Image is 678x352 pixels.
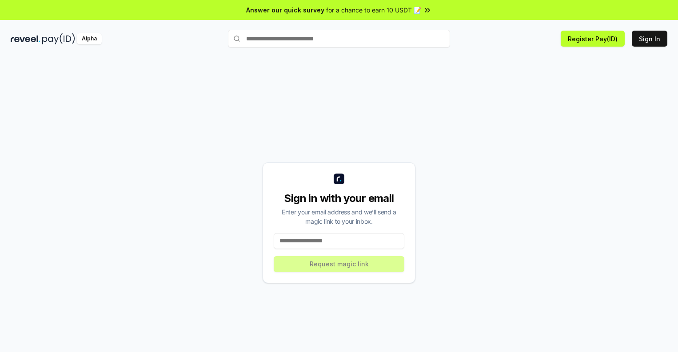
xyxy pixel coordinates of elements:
img: pay_id [42,33,75,44]
div: Alpha [77,33,102,44]
img: reveel_dark [11,33,40,44]
img: logo_small [334,174,344,184]
div: Sign in with your email [274,191,404,206]
span: Answer our quick survey [246,5,324,15]
button: Sign In [632,31,667,47]
div: Enter your email address and we’ll send a magic link to your inbox. [274,207,404,226]
button: Register Pay(ID) [561,31,625,47]
span: for a chance to earn 10 USDT 📝 [326,5,421,15]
